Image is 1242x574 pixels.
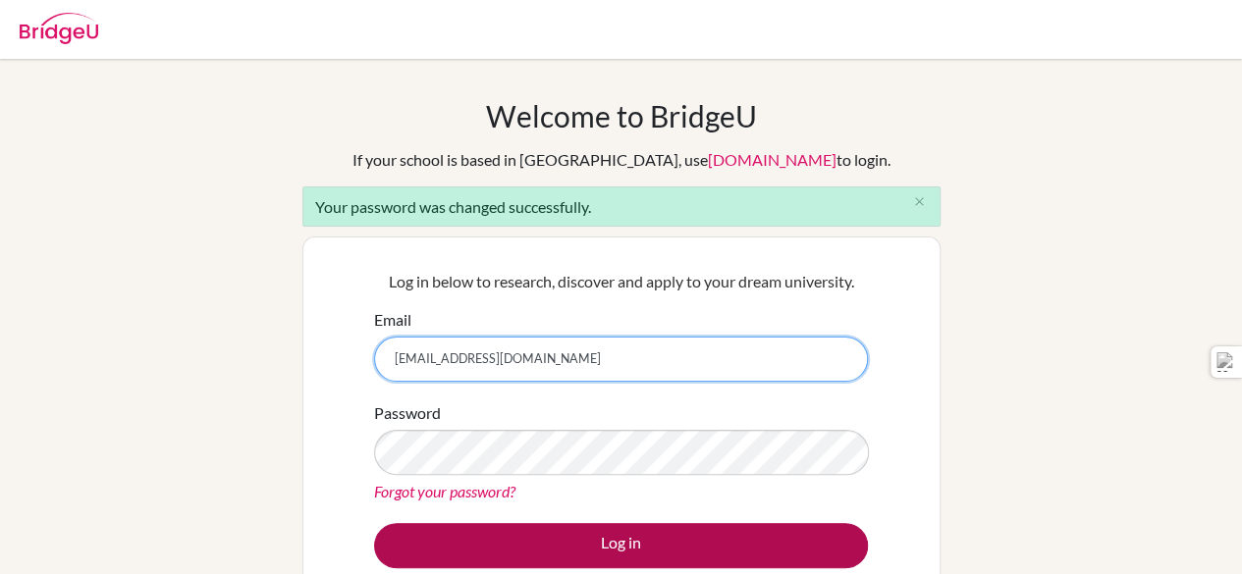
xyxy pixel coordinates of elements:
h1: Welcome to BridgeU [486,98,757,133]
div: If your school is based in [GEOGRAPHIC_DATA], use to login. [352,148,891,172]
label: Email [374,308,411,332]
a: [DOMAIN_NAME] [708,150,837,169]
button: Log in [374,523,868,568]
img: Bridge-U [20,13,98,44]
button: Close [900,187,940,217]
label: Password [374,401,441,425]
div: Your password was changed successfully. [302,186,941,227]
a: Forgot your password? [374,482,515,500]
i: close [912,194,927,209]
p: Log in below to research, discover and apply to your dream university. [374,270,868,293]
